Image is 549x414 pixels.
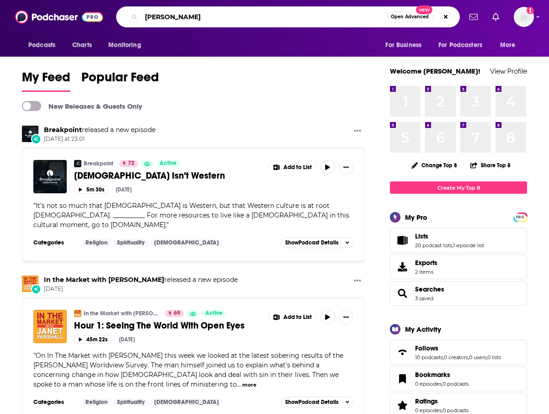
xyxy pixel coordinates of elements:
span: Monitoring [108,39,141,52]
a: Exports [390,255,527,279]
a: 1 episode list [453,242,484,249]
svg: Add a profile image [527,7,534,14]
a: Spirituality [113,398,148,406]
a: Active [156,160,181,167]
a: Show notifications dropdown [466,9,481,25]
div: My Activity [405,325,441,334]
a: 0 podcasts [442,381,469,387]
a: Welcome [PERSON_NAME]! [390,67,480,75]
button: open menu [22,37,67,54]
span: Hour 1: Seeing The World With Open Eyes [74,320,245,331]
button: ShowPodcast Details [281,397,353,408]
button: Show More Button [350,126,365,137]
span: On In The Market with [PERSON_NAME] this week we looked at the latest sobering results of the [PE... [33,351,343,388]
span: " " [33,202,349,229]
span: Add to List [283,164,312,171]
img: Christianity Isn’t Western [33,160,67,193]
span: New [416,5,432,14]
span: It’s not so much that [DEMOGRAPHIC_DATA] is Western, but that Western culture is at root [DEMOGRA... [33,202,349,229]
div: [DATE] [116,186,132,193]
span: Show Podcast Details [285,239,338,246]
span: Popular Feed [81,69,159,90]
a: 0 creators [444,354,468,361]
span: Exports [415,259,437,267]
span: Active [160,159,177,168]
button: Show More Button [269,160,316,175]
img: Breakpoint [22,126,38,142]
button: Show More Button [269,310,316,324]
a: Searches [415,285,444,293]
a: View Profile [490,67,527,75]
a: 10 podcasts [415,354,443,361]
a: Follows [415,344,501,352]
a: 0 episodes [415,381,442,387]
a: [DEMOGRAPHIC_DATA] [150,239,223,246]
span: 72 [128,159,134,168]
a: Breakpoint [74,160,81,167]
a: 0 podcasts [442,407,469,414]
a: Bookmarks [393,372,411,385]
a: Lists [393,234,411,247]
img: User Profile [514,7,534,27]
span: Searches [390,281,527,306]
button: 45m 22s [74,335,112,344]
a: Popular Feed [81,69,159,92]
img: Hour 1: Seeing The World With Open Eyes [33,310,67,343]
span: [DATE] [44,285,238,293]
a: Spirituality [113,239,148,246]
a: Follows [393,346,411,359]
div: [DATE] [119,336,135,343]
a: Religion [82,239,111,246]
span: My Feed [22,69,70,90]
span: 69 [174,309,180,318]
span: Add to List [283,314,312,321]
a: Active [202,310,226,317]
span: ... [237,380,241,388]
span: Exports [393,260,411,273]
span: Bookmarks [415,371,450,379]
span: , [452,242,453,249]
input: Search podcasts, credits, & more... [141,10,387,24]
button: Show profile menu [514,7,534,27]
span: Bookmarks [390,366,527,391]
button: open menu [494,37,527,54]
button: open menu [432,37,496,54]
a: PRO [515,213,526,220]
img: In the Market with Janet Parshall [74,310,81,317]
span: Active [205,309,223,318]
button: Show More Button [350,276,365,287]
span: Follows [415,344,438,352]
a: Charts [66,37,97,54]
span: Show Podcast Details [285,399,338,405]
button: more [242,381,256,389]
div: New Episode [31,134,41,144]
img: In the Market with Janet Parshall [22,276,38,292]
img: Podchaser - Follow, Share and Rate Podcasts [15,8,103,26]
a: In the Market with Janet Parshall [44,276,164,284]
span: More [500,39,516,52]
h3: Categories [33,398,75,406]
a: Breakpoint [84,160,113,167]
a: Hour 1: Seeing The World With Open Eyes [74,320,262,331]
span: " [33,351,343,388]
button: open menu [379,37,433,54]
a: Religion [82,398,111,406]
h3: released a new episode [44,126,155,134]
span: Podcasts [28,39,55,52]
span: , [442,381,442,387]
span: , [442,407,442,414]
span: Charts [72,39,92,52]
span: Ratings [415,397,438,405]
a: Ratings [393,399,411,412]
button: Open AdvancedNew [387,11,433,22]
a: Lists [415,232,484,240]
a: 3 saved [415,295,433,302]
a: 0 episodes [415,407,442,414]
span: Lists [415,232,428,240]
